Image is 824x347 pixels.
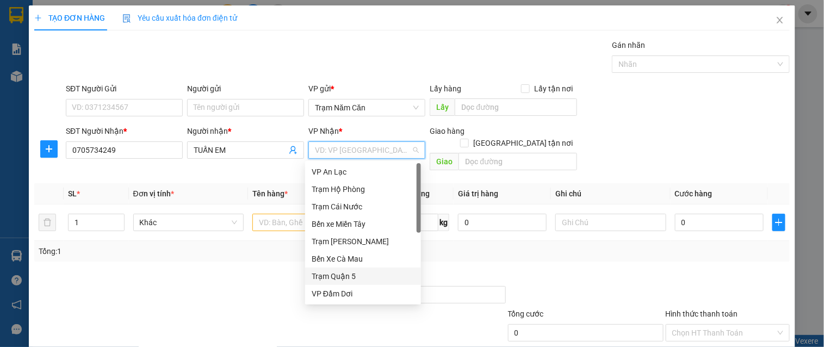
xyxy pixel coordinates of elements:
div: Người nhận [187,125,304,137]
div: Tổng: 1 [39,245,319,257]
span: Lấy hàng [430,84,461,93]
div: Trạm [PERSON_NAME] [312,236,414,247]
div: VP Đầm Dơi [305,285,421,302]
div: Trạm Quận 5 [305,268,421,285]
input: VD: Bàn, Ghế [252,214,363,231]
span: Giao hàng [430,127,464,135]
div: Trạm Hộ Phòng [305,181,421,198]
span: user-add [289,146,298,154]
label: Gán nhãn [612,41,645,49]
input: Dọc đường [455,98,577,116]
span: VP Nhận [308,127,339,135]
button: Close [765,5,795,36]
span: down [115,224,122,230]
div: Người gửi [187,83,304,95]
button: plus [772,214,785,231]
input: Dọc đường [459,153,577,170]
span: [GEOGRAPHIC_DATA] tận nơi [469,137,577,149]
span: SL [68,189,77,198]
div: VP An Lạc [312,166,414,178]
span: Giao [430,153,459,170]
div: VP An Lạc [305,163,421,181]
span: plus [41,145,57,153]
div: Trạm Cái Nước [312,201,414,213]
div: Bến xe Miền Tây [305,215,421,233]
span: Đơn vị tính [133,189,174,198]
span: close [776,16,784,24]
input: Ghi Chú [555,214,666,231]
span: TẠO ĐƠN HÀNG [34,14,105,22]
span: Lấy [430,98,455,116]
div: SĐT Người Gửi [66,83,183,95]
div: Trạm Tắc Vân [305,233,421,250]
span: Increase Value [112,214,124,222]
span: Cước hàng [675,189,713,198]
button: plus [40,140,58,158]
span: plus [773,218,785,227]
span: Decrease Value [112,222,124,231]
span: Yêu cầu xuất hóa đơn điện tử [122,14,237,22]
div: Trạm Hộ Phòng [312,183,414,195]
th: Ghi chú [551,183,670,205]
img: icon [122,14,131,23]
span: plus [34,14,42,22]
div: VP Đầm Dơi [312,288,414,300]
input: 0 [458,214,547,231]
span: Giá trị hàng [458,189,498,198]
label: Hình thức thanh toán [666,309,738,318]
div: Trạm Quận 5 [312,270,414,282]
div: Bến xe Miền Tây [312,218,414,230]
div: Bến Xe Cà Mau [305,250,421,268]
button: delete [39,214,56,231]
span: Trạm Năm Căn [315,100,419,116]
div: Trạm Cái Nước [305,198,421,215]
span: Tên hàng [252,189,288,198]
div: SĐT Người Nhận [66,125,183,137]
div: VP gửi [308,83,425,95]
span: up [115,216,122,222]
span: Khác [140,214,237,231]
div: Bến Xe Cà Mau [312,253,414,265]
span: Lấy tận nơi [530,83,577,95]
span: Tổng cước [508,309,544,318]
span: kg [438,214,449,231]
